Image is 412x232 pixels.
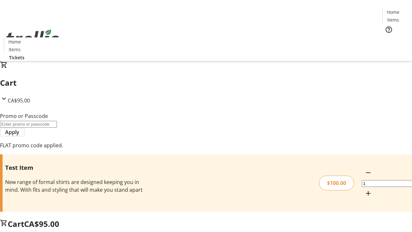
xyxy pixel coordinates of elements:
img: Orient E2E Organization iFr263TEYm's Logo [4,22,61,54]
a: Items [4,46,25,53]
a: Items [383,16,403,23]
h3: Test Item [5,163,146,172]
div: New range of formal shirts are designed keeping you in mind. With fits and styling that will make... [5,178,146,194]
span: Home [387,9,399,15]
a: Tickets [4,54,30,61]
button: Help [382,23,395,36]
span: Home [8,38,21,45]
span: Apply [5,128,19,136]
a: Home [4,38,25,45]
span: Tickets [388,37,403,44]
button: Decrement by one [362,166,375,179]
a: Home [383,9,403,15]
span: Tickets [9,54,24,61]
span: CA$95.00 [24,218,59,229]
span: Items [9,46,21,53]
span: Items [387,16,399,23]
a: Tickets [382,37,408,44]
div: $100.00 [319,176,354,190]
span: CA$95.00 [8,97,30,104]
button: Increment by one [362,187,375,200]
